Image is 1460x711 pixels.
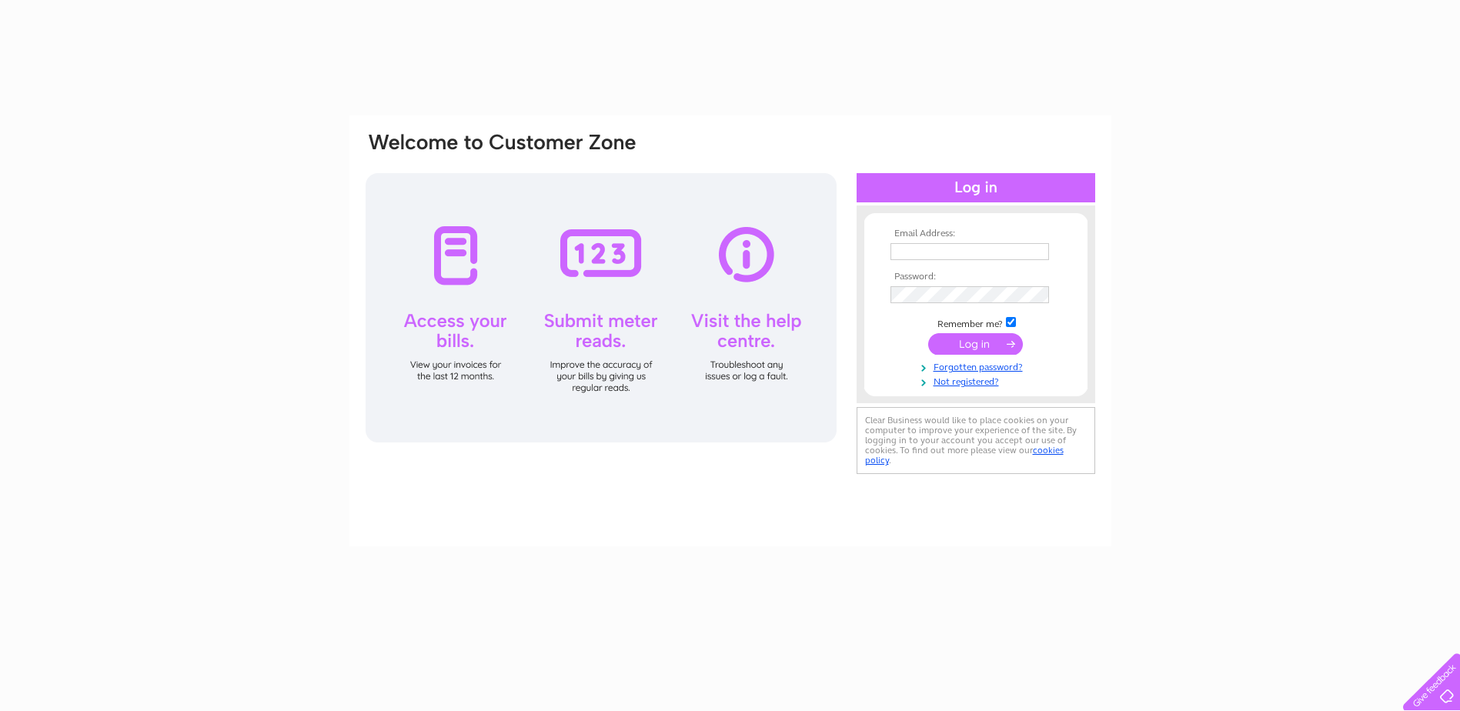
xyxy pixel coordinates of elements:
[857,407,1095,474] div: Clear Business would like to place cookies on your computer to improve your experience of the sit...
[887,315,1065,330] td: Remember me?
[865,445,1064,466] a: cookies policy
[928,333,1023,355] input: Submit
[890,373,1065,388] a: Not registered?
[890,359,1065,373] a: Forgotten password?
[887,272,1065,282] th: Password:
[887,229,1065,239] th: Email Address:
